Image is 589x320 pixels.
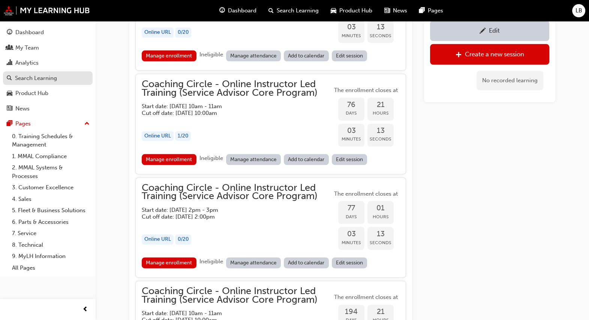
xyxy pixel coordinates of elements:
span: news-icon [384,6,390,15]
span: pages-icon [7,121,12,127]
span: Minutes [338,238,364,247]
span: car-icon [7,90,12,97]
span: 21 [367,101,394,109]
div: News [15,104,30,113]
button: Coaching Circle - Online Instructor Led Training (Service Advisor Core Program)Start date: [DATE]... [142,184,400,272]
span: 76 [338,101,364,109]
span: Search Learning [277,6,319,15]
span: Seconds [367,238,394,247]
span: search-icon [7,75,12,82]
a: 6. Parts & Accessories [9,216,93,228]
span: search-icon [268,6,274,15]
a: Analytics [3,56,93,70]
a: Manage attendance [226,154,281,165]
span: 01 [367,204,394,213]
span: 194 [338,308,364,316]
button: LB [572,4,585,17]
div: Online URL [142,234,174,245]
span: 21 [367,308,394,316]
span: 13 [367,127,394,135]
a: Add to calendar [284,154,329,165]
span: car-icon [331,6,336,15]
span: 03 [338,230,364,238]
div: Analytics [15,59,39,67]
a: Search Learning [3,71,93,85]
span: prev-icon [82,305,88,314]
span: pages-icon [419,6,425,15]
a: 1. MMAL Compliance [9,151,93,162]
span: Seconds [367,135,394,143]
a: Add to calendar [284,257,329,268]
span: guage-icon [219,6,225,15]
span: The enrollment closes at [332,293,400,302]
a: Edit session [332,257,367,268]
span: Minutes [338,135,364,143]
div: Pages [15,119,31,128]
a: guage-iconDashboard [213,3,262,18]
a: Manage attendance [226,257,281,268]
a: pages-iconPages [413,3,449,18]
div: 0 / 20 [175,234,191,245]
span: guage-icon [7,29,12,36]
span: Ineligible [199,258,223,265]
span: The enrollment closes at [332,86,400,95]
a: mmal [4,6,90,15]
a: Manage enrollment [142,50,196,61]
div: Search Learning [15,74,57,83]
a: 3. Customer Excellence [9,182,93,193]
span: 13 [367,23,394,32]
span: Seconds [367,32,394,40]
h5: Start date: [DATE] 10am - 11am [142,103,320,110]
a: Edit session [332,154,367,165]
a: 2. MMAL Systems & Processes [9,162,93,182]
span: pencil-icon [480,28,486,35]
a: Manage enrollment [142,257,196,268]
span: Pages [428,6,443,15]
span: 77 [338,204,364,213]
button: Pages [3,117,93,131]
a: Edit session [332,50,367,61]
button: Coaching Circle - Online Instructor Led Training (Service Advisor Core Program)Start date: [DATE]... [142,80,400,168]
a: news-iconNews [378,3,413,18]
div: Create a new session [465,51,524,58]
span: people-icon [7,45,12,51]
h5: Start date: [DATE] 2pm - 3pm [142,207,320,213]
span: Hours [367,109,394,118]
span: 03 [338,23,364,32]
a: Add to calendar [284,50,329,61]
div: Online URL [142,27,174,38]
span: Dashboard [228,6,256,15]
a: 8. Technical [9,239,93,251]
span: Product Hub [339,6,372,15]
span: Ineligible [199,51,223,58]
span: 03 [338,127,364,135]
a: 0. Training Schedules & Management [9,131,93,151]
a: Manage enrollment [142,154,196,165]
a: 9. MyLH Information [9,251,93,262]
a: Edit [430,20,549,41]
span: Ineligible [199,155,223,162]
div: No recorded learning [477,71,543,91]
div: 1 / 20 [175,131,191,141]
div: Online URL [142,131,174,141]
span: Days [338,213,364,221]
a: 4. Sales [9,193,93,205]
div: 0 / 20 [175,27,191,38]
a: car-iconProduct Hub [325,3,378,18]
a: News [3,102,93,116]
span: News [393,6,407,15]
div: Dashboard [15,28,44,37]
div: Edit [489,27,500,35]
span: Coaching Circle - Online Instructor Led Training (Service Advisor Core Program) [142,287,332,304]
span: up-icon [84,119,90,129]
span: plus-icon [456,51,462,59]
h5: Start date: [DATE] 10am - 11am [142,310,320,317]
h5: Cut off date: [DATE] 10:00am [142,110,320,116]
button: DashboardMy TeamAnalyticsSearch LearningProduct HubNews [3,24,93,117]
a: 5. Fleet & Business Solutions [9,205,93,216]
a: All Pages [9,262,93,274]
span: 13 [367,230,394,238]
a: search-iconSearch Learning [262,3,325,18]
span: Coaching Circle - Online Instructor Led Training (Service Advisor Core Program) [142,184,332,201]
